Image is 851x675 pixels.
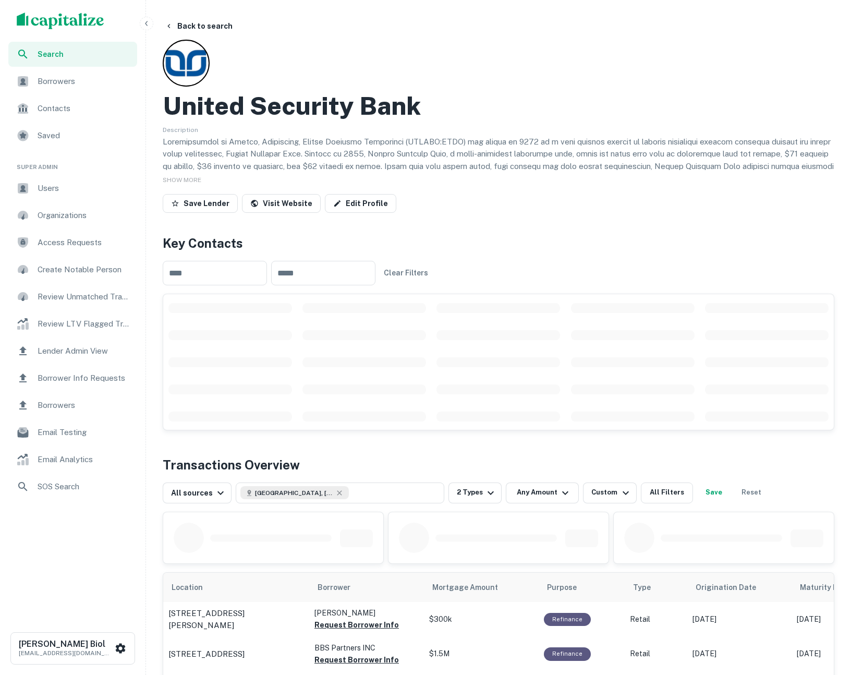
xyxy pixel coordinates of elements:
[314,607,419,619] p: [PERSON_NAME]
[38,480,131,493] span: SOS Search
[38,75,131,88] span: Borrowers
[692,648,786,659] p: [DATE]
[448,483,502,503] button: 2 Types
[429,614,533,625] p: $300k
[325,194,396,213] a: Edit Profile
[591,487,631,499] div: Custom
[8,257,137,282] a: Create Notable Person
[8,203,137,228] a: Organizations
[8,42,137,67] div: Search
[38,372,131,384] span: Borrower Info Requests
[8,123,137,148] a: Saved
[171,487,227,499] div: All sources
[38,263,131,276] span: Create Notable Person
[168,648,245,660] p: [STREET_ADDRESS]
[309,573,424,602] th: Borrower
[424,573,539,602] th: Mortgage Amount
[163,455,300,474] h4: Transactions Overview
[314,654,399,666] button: Request Borrower Info
[544,647,591,660] div: This loan purpose was for refinancing
[633,581,651,594] span: Type
[38,426,131,439] span: Email Testing
[168,607,304,632] a: [STREET_ADDRESS][PERSON_NAME]
[630,614,682,625] p: Retail
[8,150,137,176] li: Super Admin
[163,234,834,252] h4: Key Contacts
[687,573,792,602] th: Origination Date
[8,339,137,364] a: Lender Admin View
[38,236,131,249] span: Access Requests
[163,126,198,134] span: Description
[168,648,304,660] a: [STREET_ADDRESS]
[8,420,137,445] div: Email Testing
[625,573,687,602] th: Type
[8,176,137,201] a: Users
[800,582,850,593] h6: Maturity Date
[17,13,104,29] img: capitalize-logo.png
[735,483,768,503] button: Reset
[8,311,137,336] a: Review LTV Flagged Transactions
[163,573,309,602] th: Location
[630,648,682,659] p: Retail
[583,483,636,503] button: Custom
[8,284,137,309] a: Review Unmatched Transactions
[8,474,137,499] a: SOS Search
[8,230,137,255] a: Access Requests
[547,581,590,594] span: Purpose
[38,49,131,60] span: Search
[38,318,131,330] span: Review LTV Flagged Transactions
[38,453,131,466] span: Email Analytics
[380,263,432,282] button: Clear Filters
[172,581,216,594] span: Location
[432,581,512,594] span: Mortgage Amount
[38,291,131,303] span: Review Unmatched Transactions
[236,483,444,503] button: [GEOGRAPHIC_DATA], [GEOGRAPHIC_DATA], [GEOGRAPHIC_DATA]
[641,483,693,503] button: All Filters
[38,209,131,222] span: Organizations
[38,345,131,357] span: Lender Admin View
[10,632,135,665] button: [PERSON_NAME] Biol[EMAIL_ADDRESS][DOMAIN_NAME]
[697,483,731,503] button: Save your search to get updates of matches that match your search criteria.
[161,17,237,35] button: Back to search
[163,194,238,213] button: Save Lender
[163,136,834,234] p: Loremipsumdol si Ametco, Adipiscing, Elitse Doeiusmo Temporinci (UTLABO:ETDO) mag aliqua en 9272 ...
[38,399,131,412] span: Borrowers
[19,648,113,658] p: [EMAIL_ADDRESS][DOMAIN_NAME]
[8,366,137,391] div: Borrower Info Requests
[539,573,625,602] th: Purpose
[38,102,131,115] span: Contacts
[8,447,137,472] a: Email Analytics
[8,69,137,94] a: Borrowers
[255,488,333,498] span: [GEOGRAPHIC_DATA], [GEOGRAPHIC_DATA], [GEOGRAPHIC_DATA]
[314,619,399,631] button: Request Borrower Info
[19,640,113,648] h6: [PERSON_NAME] Biol
[8,393,137,418] a: Borrowers
[429,648,533,659] p: $1.5M
[163,294,834,430] div: scrollable content
[799,592,851,642] iframe: Chat Widget
[242,194,321,213] a: Visit Website
[163,91,421,121] h2: United Security Bank
[506,483,579,503] button: Any Amount
[318,581,350,594] span: Borrower
[38,182,131,195] span: Users
[692,614,786,625] p: [DATE]
[8,96,137,121] a: Contacts
[696,581,770,594] span: Origination Date
[163,483,232,503] button: All sources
